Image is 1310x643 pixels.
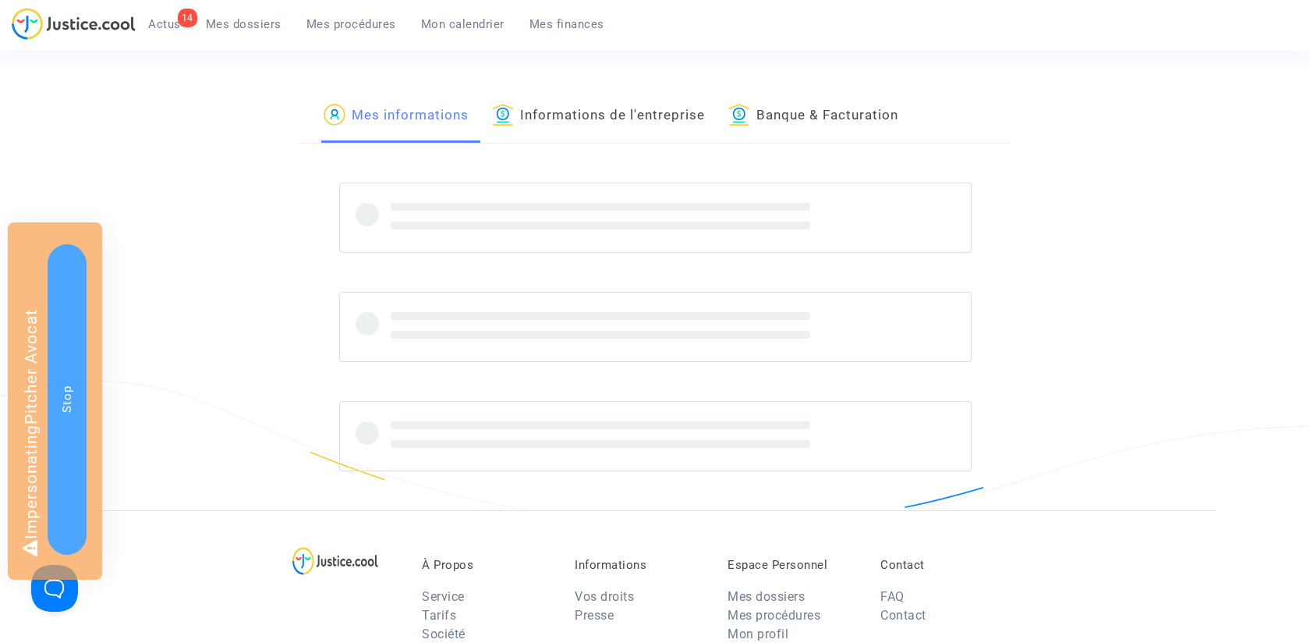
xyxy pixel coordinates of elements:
[178,9,197,27] div: 14
[306,17,396,31] span: Mes procédures
[575,589,634,604] a: Vos droits
[422,558,551,572] p: À Propos
[409,12,517,36] a: Mon calendrier
[31,565,78,612] iframe: Help Scout Beacon - Open
[292,547,379,575] img: logo-lg.svg
[421,17,505,31] span: Mon calendrier
[422,589,465,604] a: Service
[492,104,514,126] img: icon-banque.svg
[324,90,469,143] a: Mes informations
[148,17,181,31] span: Actus
[324,104,345,126] img: icon-passager.svg
[294,12,409,36] a: Mes procédures
[880,558,1010,572] p: Contact
[575,608,614,623] a: Presse
[48,244,87,555] button: Stop
[136,12,193,36] a: 14Actus
[193,12,294,36] a: Mes dossiers
[880,608,926,623] a: Contact
[517,12,617,36] a: Mes finances
[422,627,466,641] a: Société
[728,589,805,604] a: Mes dossiers
[422,608,456,623] a: Tarifs
[728,608,820,623] a: Mes procédures
[728,627,788,641] a: Mon profil
[206,17,281,31] span: Mes dossiers
[728,104,750,126] img: icon-banque.svg
[492,90,705,143] a: Informations de l'entreprise
[880,589,905,604] a: FAQ
[8,222,102,580] div: Impersonating
[728,90,898,143] a: Banque & Facturation
[728,558,857,572] p: Espace Personnel
[60,385,74,413] span: Stop
[529,17,604,31] span: Mes finances
[575,558,704,572] p: Informations
[12,8,136,40] img: jc-logo.svg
